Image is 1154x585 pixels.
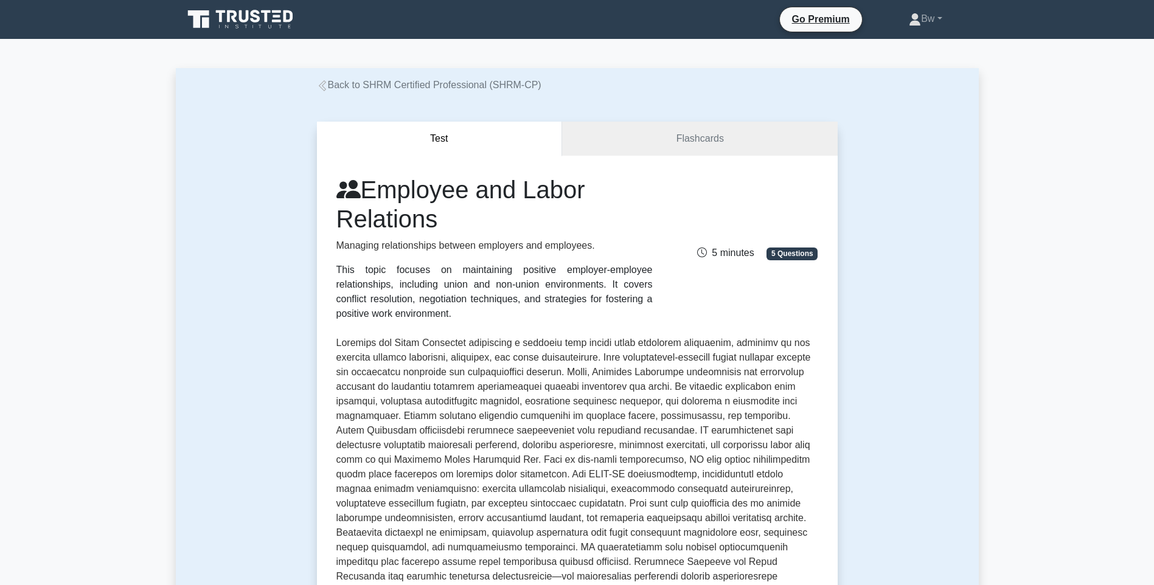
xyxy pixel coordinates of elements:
[317,80,541,90] a: Back to SHRM Certified Professional (SHRM-CP)
[562,122,837,156] a: Flashcards
[785,12,857,27] a: Go Premium
[317,122,563,156] button: Test
[766,247,818,260] span: 5 Questions
[880,7,971,31] a: Bw
[697,247,754,258] span: 5 minutes
[336,238,653,253] p: Managing relationships between employers and employees.
[336,175,653,234] h1: Employee and Labor Relations
[336,263,653,321] div: This topic focuses on maintaining positive employer-employee relationships, including union and n...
